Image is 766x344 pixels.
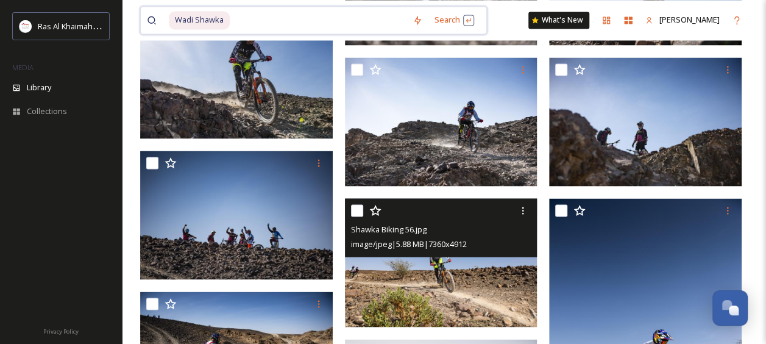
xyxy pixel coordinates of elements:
[27,82,51,93] span: Library
[549,57,742,186] img: Shawka Biking 60.jpg
[140,151,333,279] img: Shawka Biking 74.jpg
[351,238,467,249] span: image/jpeg | 5.88 MB | 7360 x 4912
[639,8,726,32] a: [PERSON_NAME]
[345,57,537,186] img: Shawka Biking 80.jpg
[43,323,79,338] a: Privacy Policy
[12,63,34,72] span: MEDIA
[351,223,427,234] span: Shawka Biking 56.jpg
[27,106,67,117] span: Collections
[43,328,79,335] span: Privacy Policy
[140,10,333,138] img: Shawka Biking 63.jpg
[38,20,210,32] span: Ras Al Khaimah Tourism Development Authority
[345,198,537,327] img: Shawka Biking 56.jpg
[528,12,589,29] a: What's New
[169,11,230,29] span: Wadi Shawka
[659,14,720,25] span: [PERSON_NAME]
[712,290,748,326] button: Open Chat
[20,20,32,32] img: Logo_RAKTDA_RGB-01.png
[428,8,480,32] div: Search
